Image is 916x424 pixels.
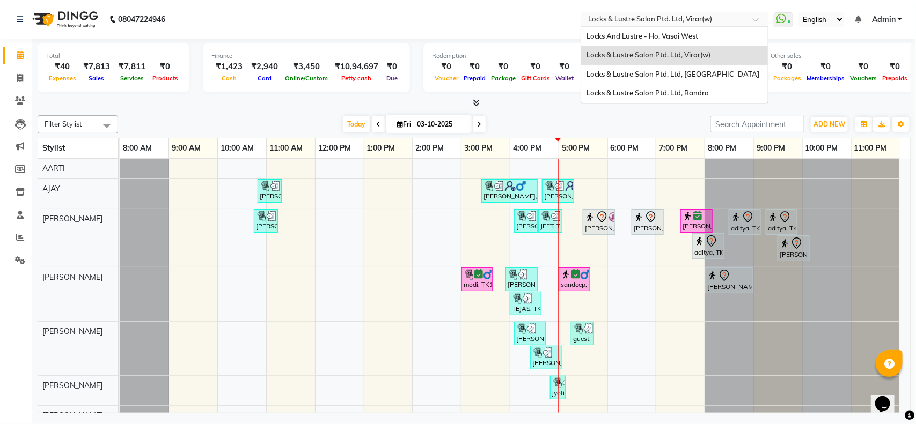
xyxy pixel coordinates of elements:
span: Stylist [42,143,65,153]
span: Wallet [553,75,576,82]
div: Total [46,51,181,61]
span: Sales [86,75,107,82]
div: ₹7,813 [79,61,114,73]
span: [PERSON_NAME] [42,381,102,390]
img: logo [27,4,101,34]
div: ₹0 [804,61,847,73]
a: 8:00 PM [705,140,739,156]
div: ₹1,423 [211,61,247,73]
a: 5:00 PM [559,140,593,156]
div: ₹0 [518,61,553,73]
div: [PERSON_NAME], TK15, 10:45 AM-11:15 AM, [PERSON_NAME] H&B (₹198) [255,211,277,231]
div: aditya, TK34, 08:30 PM-09:10 PM, MEN HAIRCUT ₹ 99- OG [730,211,760,233]
span: Services [118,75,146,82]
div: ₹10,94,697 [331,61,383,73]
div: [PERSON_NAME], TK43, 09:30 PM-10:10 PM, MEN HAIRCUT ₹ 99- OG [779,237,809,259]
input: Search Appointment [710,116,804,132]
div: [PERSON_NAME], TK38, 04:25 PM-05:05 PM, MEN HAIRCUT ₹ 99- OG (₹99) [531,347,561,368]
span: Filter Stylist [45,120,82,128]
a: 7:00 PM [656,140,690,156]
span: Online/Custom [282,75,331,82]
span: Prepaid [461,75,488,82]
div: [PERSON_NAME], TK03, 07:30 PM-08:10 PM, MEN HAIRCUT ₹ 99- OG [681,211,712,231]
div: ₹0 [383,61,401,73]
span: Cash [219,75,239,82]
span: Products [150,75,181,82]
span: Expenses [46,75,79,82]
span: [PERSON_NAME] [42,214,102,224]
div: ₹7,811 [114,61,150,73]
a: 2:00 PM [413,140,446,156]
div: ₹0 [880,61,910,73]
a: 1:00 PM [364,140,398,156]
span: Locks & Lustre Salon Ptd. Ltd, Virar(w) [587,50,710,59]
div: ₹0 [461,61,488,73]
div: Finance [211,51,401,61]
div: ₹0 [150,61,181,73]
span: Fri [394,120,414,128]
span: Petty cash [339,75,375,82]
a: 4:00 PM [510,140,544,156]
button: ADD NEW [811,117,848,132]
div: ₹0 [432,61,461,73]
div: [PERSON_NAME], TK27, 04:05 PM-04:45 PM, MEN HAIRCUT ₹ 99- OG (₹99) [515,323,545,344]
div: ₹3,450 [282,61,331,73]
div: ₹2,940 [247,61,282,73]
span: [PERSON_NAME] [42,326,102,336]
div: ₹0 [553,61,576,73]
div: ₹40 [46,61,79,73]
div: [PERSON_NAME], TK20, 03:25 PM-04:35 PM, New MENS HAIRSPA - K (₹1),COMBO H&B (₹198) [482,181,537,201]
a: 10:00 PM [803,140,841,156]
iframe: chat widget [871,381,905,413]
a: 9:00 AM [169,140,203,156]
div: [PERSON_NAME], TK17, 04:05 PM-04:35 PM, [PERSON_NAME] H&B (₹198) [515,211,537,231]
a: 12:00 PM [316,140,354,156]
div: sandeep, TK10, 05:00 PM-05:40 PM, MEN HAIRCUT ₹ 99- OG [560,269,589,289]
a: 8:00 AM [120,140,155,156]
span: Locks And Lustre - Ho, Vasai West [587,32,698,40]
span: Package [488,75,518,82]
span: Packages [771,75,804,82]
a: 10:00 AM [218,140,257,156]
div: ₹0 [488,61,518,73]
ng-dropdown-panel: Options list [581,26,768,103]
span: Today [343,116,370,132]
span: Locks & Lustre Salon Ptd. Ltd, [GEOGRAPHIC_DATA] [587,70,759,78]
span: Card [255,75,274,82]
div: jyoti, TK39, 04:50 PM-05:05 PM, WOMEN Essentail Wax - WOMEN Upper Lip or [GEOGRAPHIC_DATA] (₹90) [551,377,565,398]
span: Admin [872,14,896,25]
div: JEET, TK23, 04:35 PM-05:05 PM, [PERSON_NAME] H&B [539,211,561,231]
span: AARTI [42,163,65,173]
div: modi, TK11, 03:00 PM-03:40 PM, New WOMEN HAIRCUT 199 - OG [463,269,492,289]
input: 2025-10-03 [414,116,467,132]
div: Redemption [432,51,576,61]
span: Due [384,75,400,82]
div: guest, TK50, 05:15 PM-05:45 PM, [PERSON_NAME] H&B (₹198) [572,323,593,344]
div: ₹0 [847,61,880,73]
span: ADD NEW [814,120,845,128]
div: [PERSON_NAME], TK45, 04:40 PM-05:20 PM, MEN HAIRCUT ₹ 99- OG (₹99) [543,181,573,201]
div: aditya, TK34, 07:45 PM-08:25 PM, MEN HAIRCUT ₹ 99- OG [693,235,723,257]
div: TEJAS, TK25, 04:00 PM-04:40 PM, MEN HAIRCUT ₹ 99- OG (₹99) [511,293,540,314]
span: Gift Cards [518,75,553,82]
a: 11:00 AM [267,140,305,156]
div: ₹0 [771,61,804,73]
div: [PERSON_NAME], TK37, 06:30 PM-07:10 PM, MEN HAIRCUT ₹ 99- OG [633,211,663,233]
div: [PERSON_NAME], TK33, 05:30 PM-06:10 PM, MEN HAIRCUT ₹ 99- OG [584,211,614,233]
span: AJAY [42,184,60,194]
div: [PERSON_NAME], TK22, 03:55 PM-04:35 PM, MEN HAIRCUT ₹ 99- OG (₹99) [507,269,537,289]
span: [PERSON_NAME] [42,411,102,420]
b: 08047224946 [118,4,165,34]
a: 3:00 PM [461,140,495,156]
span: Locks & Lustre Salon Ptd. Ltd, Bandra [587,88,709,97]
a: 11:00 PM [852,140,890,156]
span: Memberships [804,75,847,82]
span: Prepaids [880,75,910,82]
div: aditya, TK34, 09:15 PM-09:55 PM, MEN HAIRCUT ₹ 99- OG [767,211,796,233]
a: 6:00 PM [608,140,642,156]
span: Vouchers [847,75,880,82]
div: [PERSON_NAME], TK28, 08:00 PM-09:00 PM, New WOMENS HAIRSPA - L [706,269,752,292]
a: 9:00 PM [754,140,788,156]
span: [PERSON_NAME] [42,272,102,282]
span: Voucher [432,75,461,82]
